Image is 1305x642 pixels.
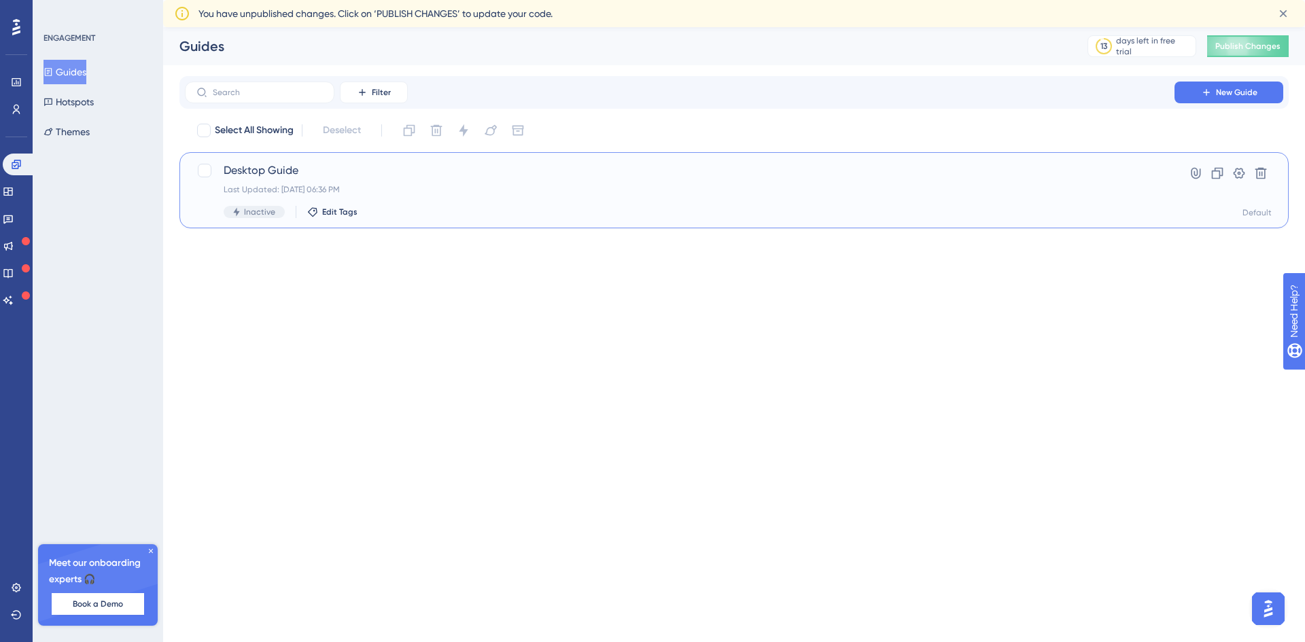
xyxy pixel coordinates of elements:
[307,207,358,217] button: Edit Tags
[32,3,85,20] span: Need Help?
[73,599,123,609] span: Book a Demo
[1215,41,1281,52] span: Publish Changes
[215,122,294,139] span: Select All Showing
[322,207,358,217] span: Edit Tags
[49,555,147,588] span: Meet our onboarding experts 🎧
[1174,82,1283,103] button: New Guide
[224,162,1136,179] span: Desktop Guide
[43,120,90,144] button: Themes
[198,5,553,22] span: You have unpublished changes. Click on ‘PUBLISH CHANGES’ to update your code.
[311,118,373,143] button: Deselect
[224,184,1136,195] div: Last Updated: [DATE] 06:36 PM
[43,90,94,114] button: Hotspots
[179,37,1054,56] div: Guides
[1242,207,1272,218] div: Default
[1207,35,1289,57] button: Publish Changes
[213,88,323,97] input: Search
[1216,87,1257,98] span: New Guide
[43,60,86,84] button: Guides
[43,33,95,43] div: ENGAGEMENT
[244,207,275,217] span: Inactive
[323,122,361,139] span: Deselect
[1116,35,1191,57] div: days left in free trial
[372,87,391,98] span: Filter
[52,593,144,615] button: Book a Demo
[340,82,408,103] button: Filter
[1248,588,1289,629] iframe: UserGuiding AI Assistant Launcher
[1100,41,1107,52] div: 13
